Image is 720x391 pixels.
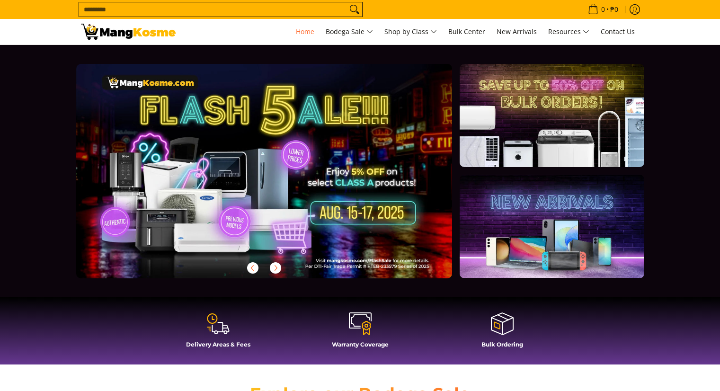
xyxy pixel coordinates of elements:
a: More [76,64,483,293]
button: Previous [242,258,263,278]
button: Next [265,258,286,278]
h4: Delivery Areas & Fees [152,341,284,348]
a: New Arrivals [492,19,542,44]
h4: Bulk Ordering [436,341,569,348]
span: Home [296,27,314,36]
span: Bulk Center [448,27,485,36]
span: Contact Us [601,27,635,36]
span: ₱0 [609,6,620,13]
span: Resources [548,26,589,38]
span: • [585,4,621,15]
span: 0 [600,6,606,13]
nav: Main Menu [185,19,640,44]
a: Bulk Ordering [436,311,569,355]
a: Bodega Sale [321,19,378,44]
span: Shop by Class [384,26,437,38]
h4: Warranty Coverage [294,341,427,348]
a: Warranty Coverage [294,311,427,355]
span: Bodega Sale [326,26,373,38]
img: Mang Kosme: Your Home Appliances Warehouse Sale Partner! [81,24,176,40]
a: Delivery Areas & Fees [152,311,284,355]
span: New Arrivals [497,27,537,36]
a: Resources [543,19,594,44]
a: Home [291,19,319,44]
a: Shop by Class [380,19,442,44]
button: Search [347,2,362,17]
a: Bulk Center [444,19,490,44]
a: Contact Us [596,19,640,44]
